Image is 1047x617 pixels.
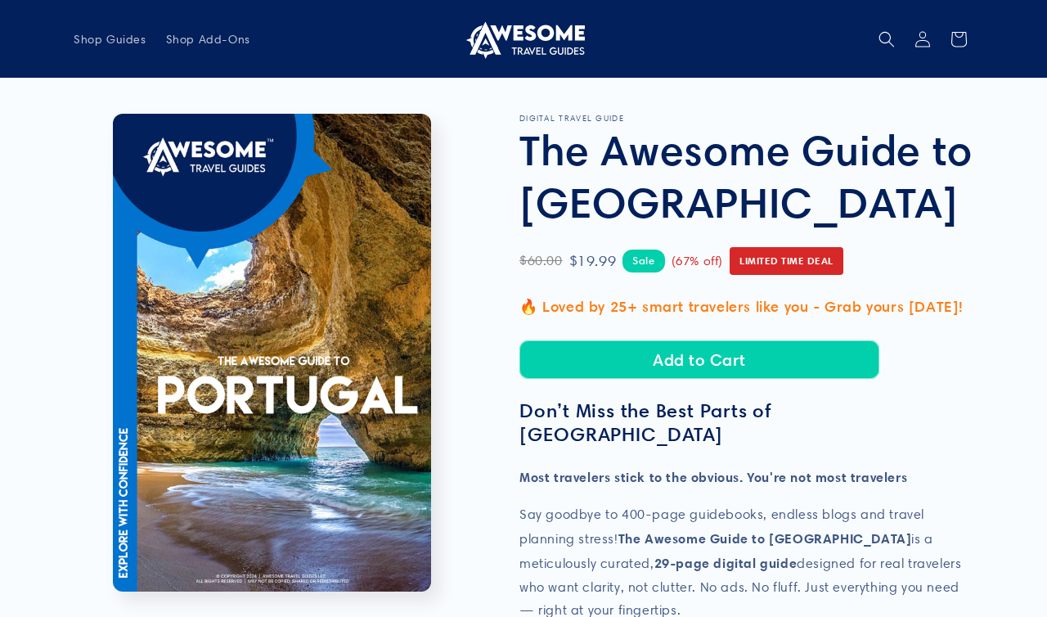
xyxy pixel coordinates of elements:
strong: Most travelers stick to the obvious. You're not most travelers [519,469,907,485]
span: Sale [622,250,664,272]
span: Limited Time Deal [730,247,843,275]
span: Shop Guides [74,32,146,47]
strong: 29-page digital guide [654,555,798,571]
span: (67% off) [672,250,723,272]
span: $60.00 [519,250,563,273]
h1: The Awesome Guide to [GEOGRAPHIC_DATA] [519,124,973,228]
p: DIGITAL TRAVEL GUIDE [519,114,973,124]
a: Shop Add-Ons [156,22,260,56]
p: 🔥 Loved by 25+ smart travelers like you - Grab yours [DATE]! [519,294,973,320]
a: Awesome Travel Guides [456,13,591,65]
h3: Don’t Miss the Best Parts of [GEOGRAPHIC_DATA] [519,399,973,447]
button: Add to Cart [519,340,879,379]
img: Awesome Travel Guides [462,20,585,59]
span: $19.99 [569,248,617,274]
span: Shop Add-Ons [166,32,250,47]
summary: Search [869,21,905,57]
strong: The Awesome Guide to [GEOGRAPHIC_DATA] [618,530,912,547]
a: Shop Guides [64,22,156,56]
